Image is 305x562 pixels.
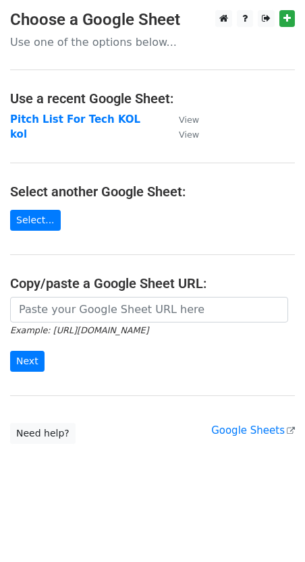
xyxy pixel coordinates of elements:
[165,128,199,140] a: View
[10,113,140,125] a: Pitch List For Tech KOL
[10,351,45,372] input: Next
[10,423,76,444] a: Need help?
[165,113,199,125] a: View
[179,115,199,125] small: View
[10,10,295,30] h3: Choose a Google Sheet
[10,275,295,291] h4: Copy/paste a Google Sheet URL:
[10,35,295,49] p: Use one of the options below...
[10,325,148,335] small: Example: [URL][DOMAIN_NAME]
[211,424,295,437] a: Google Sheets
[179,130,199,140] small: View
[10,184,295,200] h4: Select another Google Sheet:
[10,297,288,322] input: Paste your Google Sheet URL here
[10,128,27,140] a: kol
[10,210,61,231] a: Select...
[10,90,295,107] h4: Use a recent Google Sheet:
